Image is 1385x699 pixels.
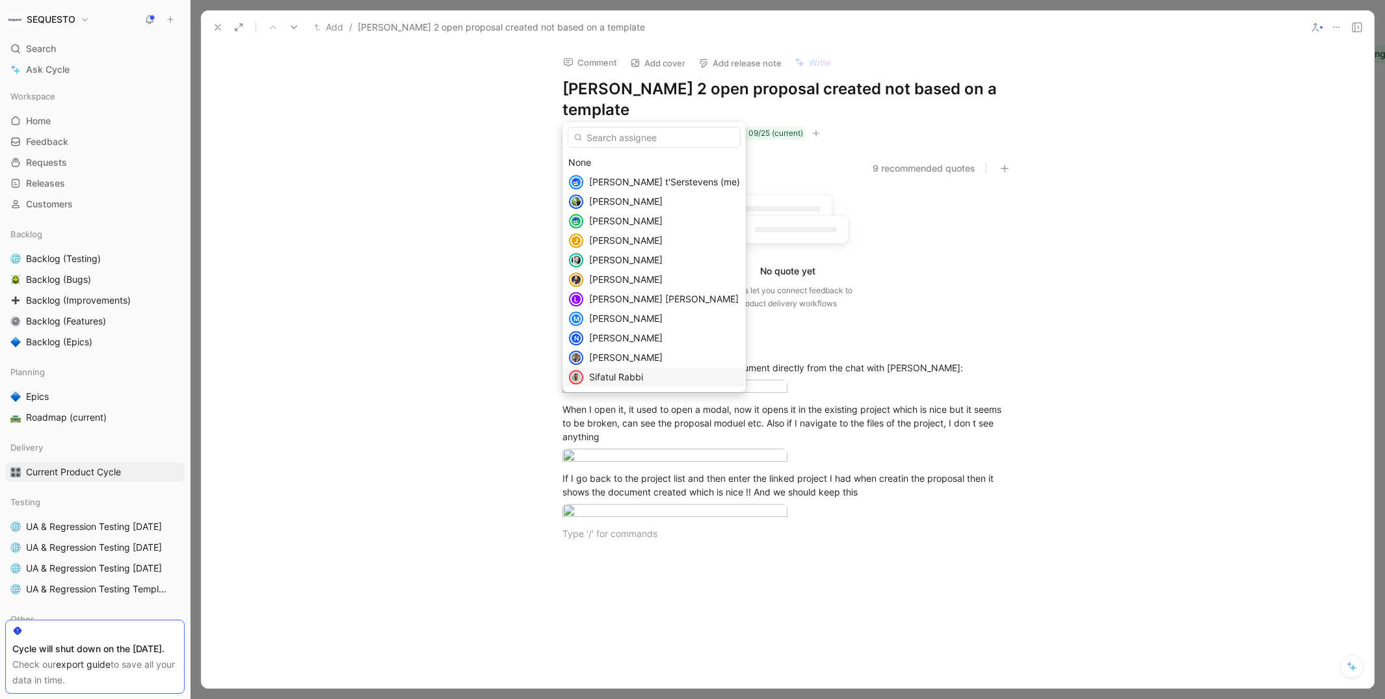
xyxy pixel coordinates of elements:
img: avatar [570,371,582,383]
span: [PERSON_NAME] [589,352,663,363]
img: avatar [570,254,582,266]
span: [PERSON_NAME] [589,215,663,226]
span: [PERSON_NAME] [PERSON_NAME] [589,293,739,304]
span: [PERSON_NAME] [589,235,663,246]
span: [PERSON_NAME] [589,313,663,324]
span: [PERSON_NAME] t'Serstevens (me) [589,176,740,187]
span: [PERSON_NAME] [589,274,663,285]
img: avatar [570,274,582,285]
div: J [570,235,582,246]
img: avatar [570,176,582,188]
div: M [570,313,582,324]
div: L [570,293,582,305]
input: Search assignee [568,127,741,148]
span: [PERSON_NAME] [589,332,663,343]
div: None [568,155,740,170]
span: Sifatul Rabbi [589,371,643,382]
div: N [570,332,582,344]
img: avatar [570,352,582,363]
span: [PERSON_NAME] [589,254,663,265]
img: avatar [570,215,582,227]
span: [PERSON_NAME] [589,196,663,207]
img: avatar [570,196,582,207]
